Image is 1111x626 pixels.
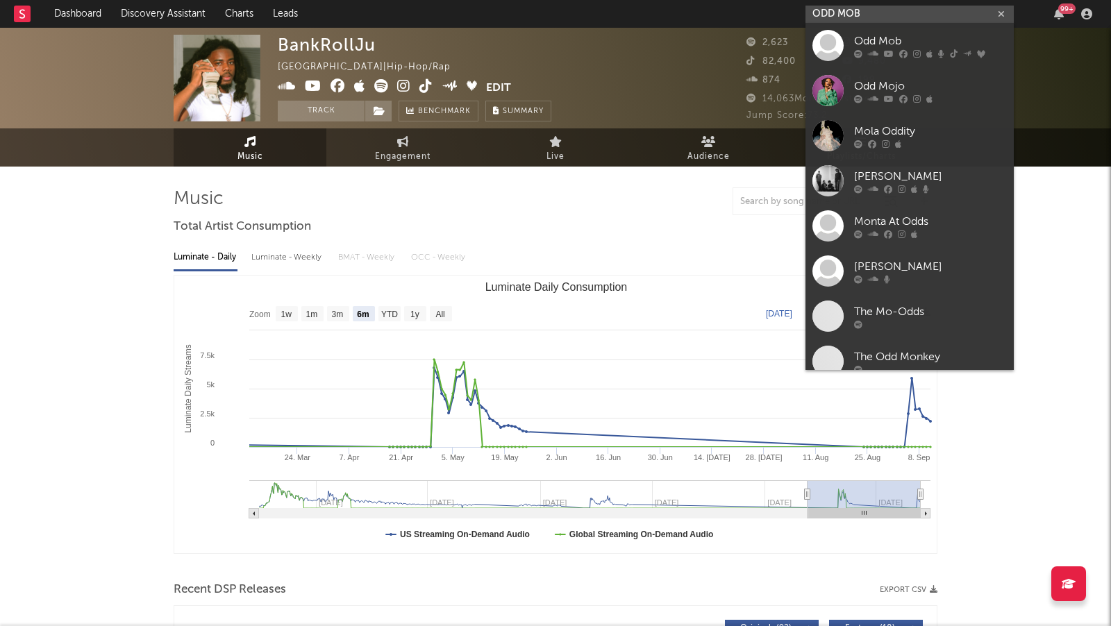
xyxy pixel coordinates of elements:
[803,453,828,462] text: 11. Aug
[486,79,511,96] button: Edit
[687,149,730,165] span: Audience
[854,33,1007,50] div: Odd Mob
[400,530,530,539] text: US Streaming On-Demand Audio
[174,128,326,167] a: Music
[206,380,215,389] text: 5k
[285,453,311,462] text: 24. Mar
[854,169,1007,185] div: [PERSON_NAME]
[485,281,628,293] text: Luminate Daily Consumption
[785,128,937,167] a: Playlists/Charts
[399,101,478,121] a: Benchmark
[648,453,673,462] text: 30. Jun
[854,259,1007,276] div: [PERSON_NAME]
[805,248,1014,294] a: [PERSON_NAME]
[278,59,467,76] div: [GEOGRAPHIC_DATA] | Hip-Hop/Rap
[596,453,621,462] text: 16. Jun
[375,149,431,165] span: Engagement
[854,304,1007,321] div: The Mo-Odds
[632,128,785,167] a: Audience
[746,76,780,85] span: 874
[183,344,193,432] text: Luminate Daily Streams
[326,128,479,167] a: Engagement
[340,453,360,462] text: 7. Apr
[746,38,788,47] span: 2,623
[491,453,519,462] text: 19. May
[746,453,783,462] text: 28. [DATE]
[746,94,879,103] span: 14,063 Monthly Listeners
[278,101,365,121] button: Track
[908,453,930,462] text: 8. Sep
[805,294,1014,339] a: The Mo-Odds
[855,453,880,462] text: 25. Aug
[174,582,286,598] span: Recent DSP Releases
[694,453,730,462] text: 14. [DATE]
[389,453,413,462] text: 21. Apr
[546,453,567,462] text: 2. Jun
[805,6,1014,23] input: Search for artists
[746,111,827,120] span: Jump Score: 73.2
[381,310,398,319] text: YTD
[479,128,632,167] a: Live
[854,124,1007,140] div: Mola Oddity
[546,149,565,165] span: Live
[237,149,263,165] span: Music
[200,409,215,418] text: 2.5k
[410,310,419,319] text: 1y
[569,530,714,539] text: Global Streaming On-Demand Audio
[332,310,344,319] text: 3m
[278,35,376,55] div: BankRollJu
[442,453,465,462] text: 5. May
[805,339,1014,384] a: The Odd Monkey
[805,68,1014,113] a: Odd Mojo
[1058,3,1076,14] div: 99 +
[306,310,318,319] text: 1m
[210,439,215,447] text: 0
[251,246,324,269] div: Luminate - Weekly
[503,108,544,115] span: Summary
[854,214,1007,230] div: Monta At Odds
[766,309,792,319] text: [DATE]
[200,351,215,359] text: 7.5k
[854,349,1007,366] div: The Odd Monkey
[174,246,237,269] div: Luminate - Daily
[485,101,551,121] button: Summary
[805,23,1014,68] a: Odd Mob
[281,310,292,319] text: 1w
[174,276,937,553] svg: Luminate Daily Consumption
[746,57,796,66] span: 82,400
[854,78,1007,95] div: Odd Mojo
[805,113,1014,158] a: Mola Oddity
[733,196,880,208] input: Search by song name or URL
[880,586,937,594] button: Export CSV
[805,203,1014,248] a: Monta At Odds
[357,310,369,319] text: 6m
[435,310,444,319] text: All
[805,158,1014,203] a: [PERSON_NAME]
[249,310,271,319] text: Zoom
[418,103,471,120] span: Benchmark
[174,219,311,235] span: Total Artist Consumption
[1054,8,1064,19] button: 99+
